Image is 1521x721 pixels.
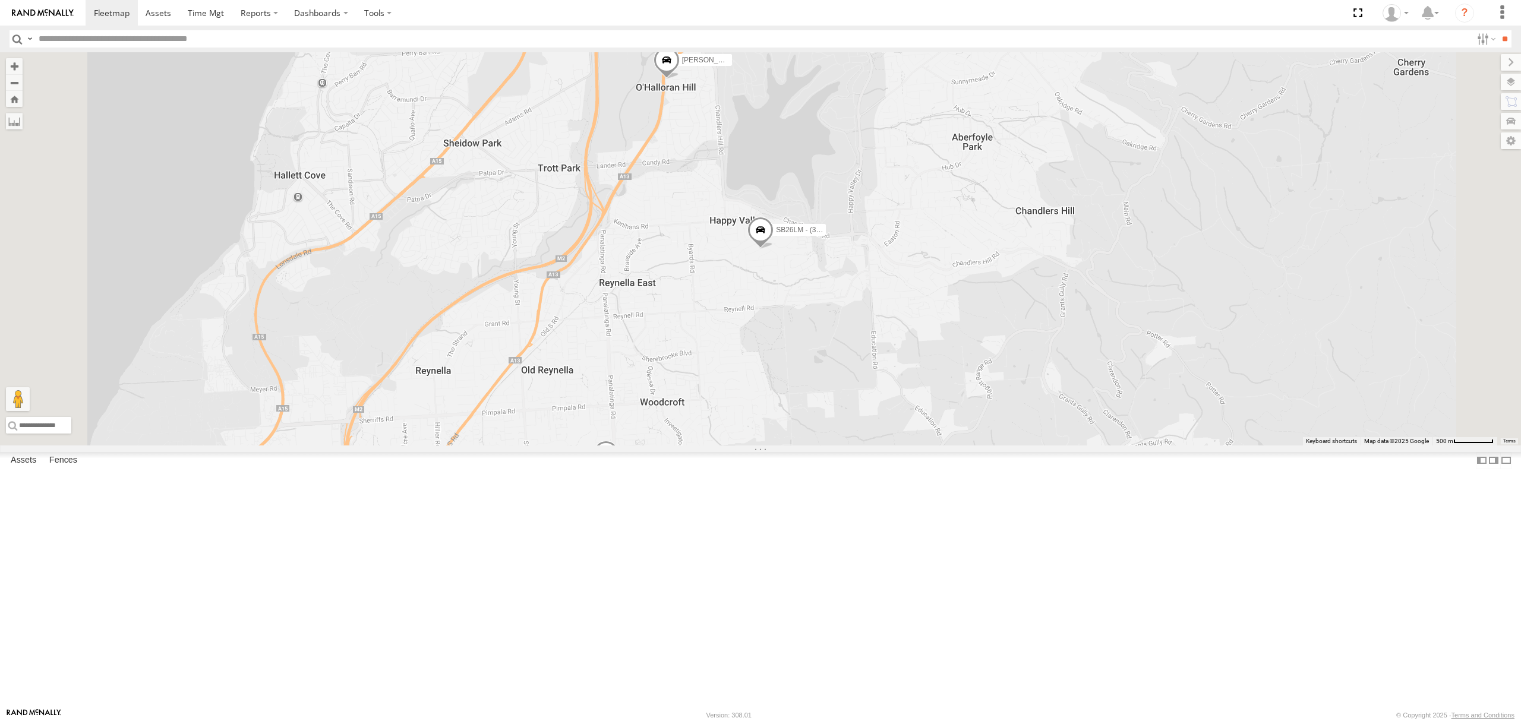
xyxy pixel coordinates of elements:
[6,91,23,107] button: Zoom Home
[1396,711,1514,719] div: © Copyright 2025 -
[6,74,23,91] button: Zoom out
[1501,132,1521,149] label: Map Settings
[1364,438,1429,444] span: Map data ©2025 Google
[706,711,752,719] div: Version: 308.01
[1500,452,1512,469] label: Hide Summary Table
[1503,439,1516,444] a: Terms (opens in new tab)
[25,30,34,48] label: Search Query
[1451,711,1514,719] a: Terms and Conditions
[6,113,23,129] label: Measure
[776,226,854,234] span: SB26LM - (3P HINO) R7
[1378,4,1413,22] div: Peter Lu
[1472,30,1498,48] label: Search Filter Options
[12,9,74,17] img: rand-logo.svg
[6,387,30,411] button: Drag Pegman onto the map to open Street View
[1432,437,1497,445] button: Map Scale: 500 m per 64 pixels
[43,452,83,469] label: Fences
[6,58,23,74] button: Zoom in
[1306,437,1357,445] button: Keyboard shortcuts
[682,56,741,64] span: [PERSON_NAME]
[7,709,61,721] a: Visit our Website
[1455,4,1474,23] i: ?
[1436,438,1453,444] span: 500 m
[1488,452,1500,469] label: Dock Summary Table to the Right
[1476,452,1488,469] label: Dock Summary Table to the Left
[5,452,42,469] label: Assets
